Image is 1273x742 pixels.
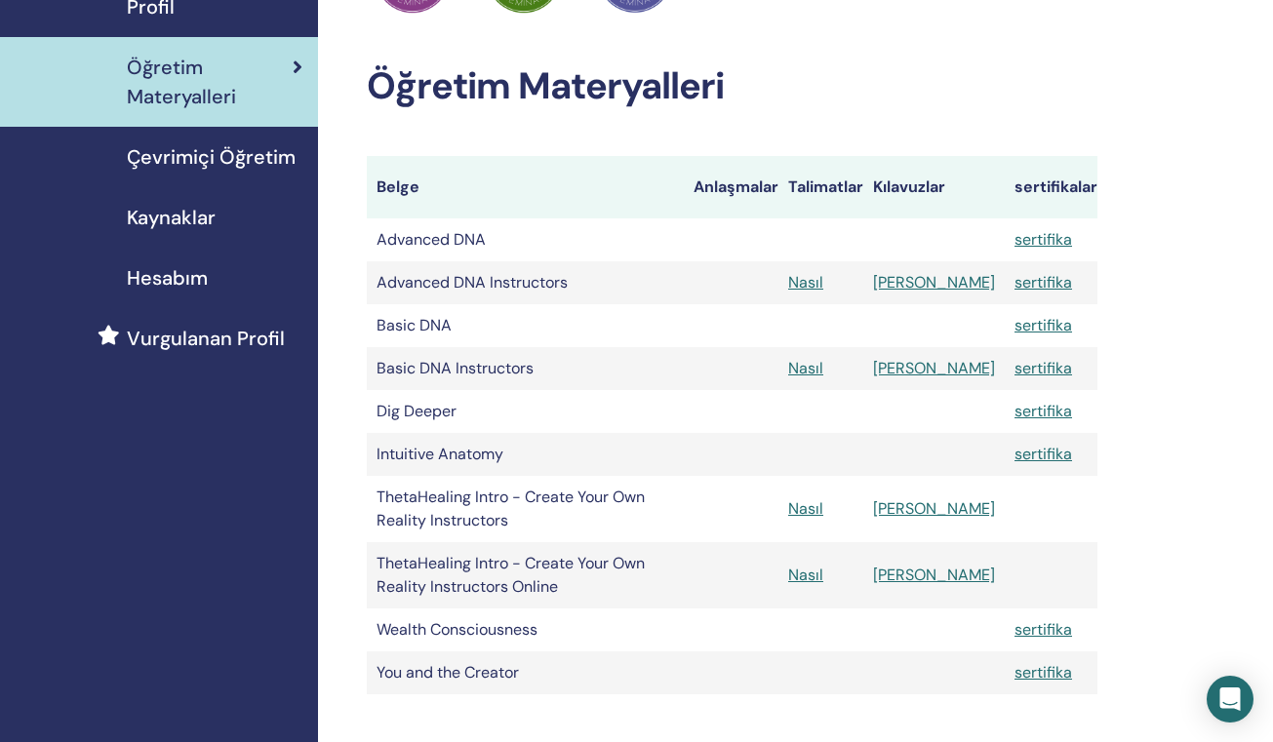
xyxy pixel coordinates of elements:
div: Open Intercom Messenger [1207,676,1253,722]
a: [PERSON_NAME] [873,565,995,585]
a: sertifika [1014,229,1072,250]
a: sertifika [1014,315,1072,335]
th: Talimatlar [778,156,863,218]
a: sertifika [1014,619,1072,640]
td: Advanced DNA Instructors [367,261,684,304]
span: Hesabım [127,263,208,293]
th: Kılavuzlar [863,156,1005,218]
td: Wealth Consciousness [367,608,684,651]
span: Kaynaklar [127,203,216,232]
a: Nasıl [788,358,823,378]
span: Vurgulanan Profil [127,324,285,353]
td: You and the Creator [367,651,684,694]
td: Dig Deeper [367,390,684,433]
a: Nasıl [788,272,823,293]
th: Anlaşmalar [684,156,778,218]
td: ThetaHealing Intro - Create Your Own Reality Instructors [367,476,684,542]
a: sertifika [1014,444,1072,464]
td: Advanced DNA [367,218,684,261]
a: [PERSON_NAME] [873,272,995,293]
a: Nasıl [788,498,823,519]
a: [PERSON_NAME] [873,498,995,519]
a: sertifika [1014,272,1072,293]
a: sertifika [1014,401,1072,421]
a: sertifika [1014,662,1072,683]
h2: Öğretim Materyalleri [367,64,1097,109]
a: Nasıl [788,565,823,585]
td: Intuitive Anatomy [367,433,684,476]
th: sertifikalar [1005,156,1097,218]
th: Belge [367,156,684,218]
td: Basic DNA Instructors [367,347,684,390]
a: sertifika [1014,358,1072,378]
span: Çevrimiçi Öğretim [127,142,296,172]
td: ThetaHealing Intro - Create Your Own Reality Instructors Online [367,542,684,608]
span: Öğretim Materyalleri [127,53,293,111]
a: [PERSON_NAME] [873,358,995,378]
td: Basic DNA [367,304,684,347]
